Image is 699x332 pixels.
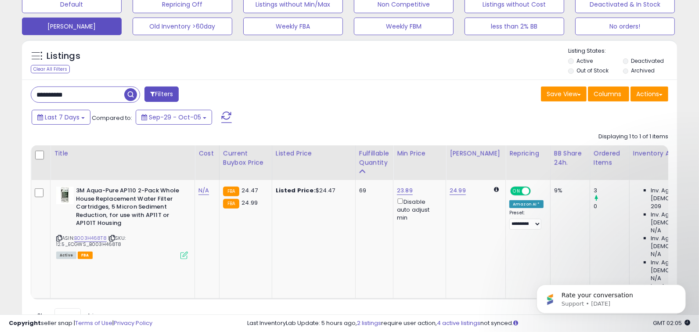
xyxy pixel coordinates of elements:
span: Show: entries [37,311,101,320]
span: OFF [530,188,544,195]
a: N/A [198,186,209,195]
strong: Copyright [9,319,41,327]
div: Last InventoryLab Update: 5 hours ago, require user action, not synced. [247,319,690,328]
span: N/A [651,227,661,235]
span: Last 7 Days [45,113,79,122]
button: [PERSON_NAME] [22,18,122,35]
a: 24.99 [450,186,466,195]
span: 24.99 [241,198,258,207]
div: $24.47 [276,187,349,195]
div: Preset: [509,210,544,230]
button: Filters [144,87,179,102]
button: Sep-29 - Oct-05 [136,110,212,125]
a: 2 listings [357,319,381,327]
button: Weekly FBM [354,18,454,35]
div: Displaying 1 to 1 of 1 items [598,133,668,141]
span: Sep-29 - Oct-05 [149,113,201,122]
b: Listed Price: [276,186,316,195]
label: Archived [631,67,655,74]
div: Listed Price [276,149,352,158]
small: FBA [223,199,239,209]
span: 209 [651,202,661,210]
button: Actions [631,87,668,101]
img: 41vKr0Iu8DL._SL40_.jpg [56,187,74,204]
div: Min Price [397,149,442,158]
b: 3M Aqua-Pure AP110 2-Pack Whole House Replacement Water Filter Cartridges, 5 Micron Sediment Redu... [76,187,183,230]
button: Columns [588,87,629,101]
span: Columns [594,90,621,98]
button: Old Inventory >60day [133,18,232,35]
span: 24.47 [241,186,258,195]
span: FBA [78,252,93,259]
div: Fulfillable Quantity [359,149,389,167]
div: Repricing [509,149,547,158]
a: 23.89 [397,186,413,195]
span: N/A [651,250,661,258]
div: Ordered Items [594,149,626,167]
button: No orders! [575,18,675,35]
label: Active [576,57,593,65]
div: Title [54,149,191,158]
div: Clear All Filters [31,65,70,73]
span: Compared to: [92,114,132,122]
div: ASIN: [56,187,188,258]
div: 69 [359,187,386,195]
label: Out of Stock [576,67,609,74]
span: ON [511,188,522,195]
small: FBA [223,187,239,196]
div: seller snap | | [9,319,152,328]
iframe: Intercom notifications message [523,266,699,328]
div: Current Buybox Price [223,149,268,167]
div: BB Share 24h. [554,149,586,167]
a: Privacy Policy [114,319,152,327]
div: Disable auto adjust min [397,197,439,222]
div: [PERSON_NAME] [450,149,502,158]
a: B003H468T8 [74,235,107,242]
div: Cost [198,149,216,158]
div: Amazon AI * [509,200,544,208]
h5: Listings [47,50,80,62]
a: 4 active listings [437,319,480,327]
div: 0 [594,202,629,210]
p: Listing States: [568,47,677,55]
button: less than 2% BB [465,18,564,35]
button: Last 7 Days [32,110,90,125]
a: Terms of Use [75,319,112,327]
button: Save View [541,87,587,101]
button: Weekly FBA [243,18,343,35]
span: | SKU: 12.5_ECGWS_B003H468T8 [56,235,126,248]
span: All listings currently available for purchase on Amazon [56,252,76,259]
label: Deactivated [631,57,664,65]
div: 3 [594,187,629,195]
div: 9% [554,187,583,195]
